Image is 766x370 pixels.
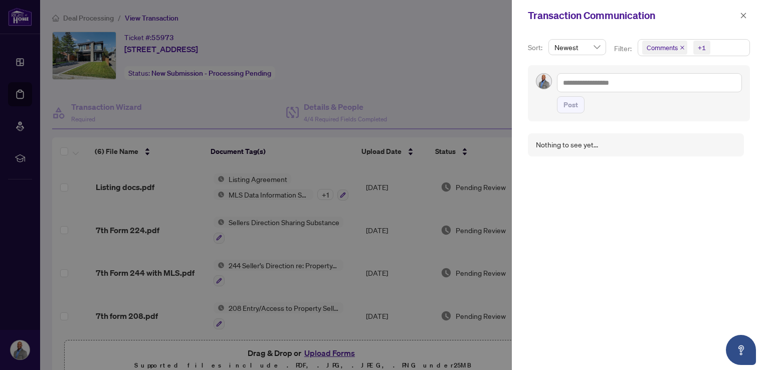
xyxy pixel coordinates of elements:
span: Newest [554,40,600,55]
p: Filter: [614,43,633,54]
img: Profile Icon [536,74,551,89]
span: Comments [642,41,687,55]
button: Post [557,96,585,113]
div: +1 [698,43,706,53]
button: Open asap [726,335,756,365]
span: Comments [647,43,678,53]
div: Transaction Communication [528,8,737,23]
span: close [680,45,685,50]
div: Nothing to see yet... [536,139,598,150]
span: close [740,12,747,19]
p: Sort: [528,42,544,53]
